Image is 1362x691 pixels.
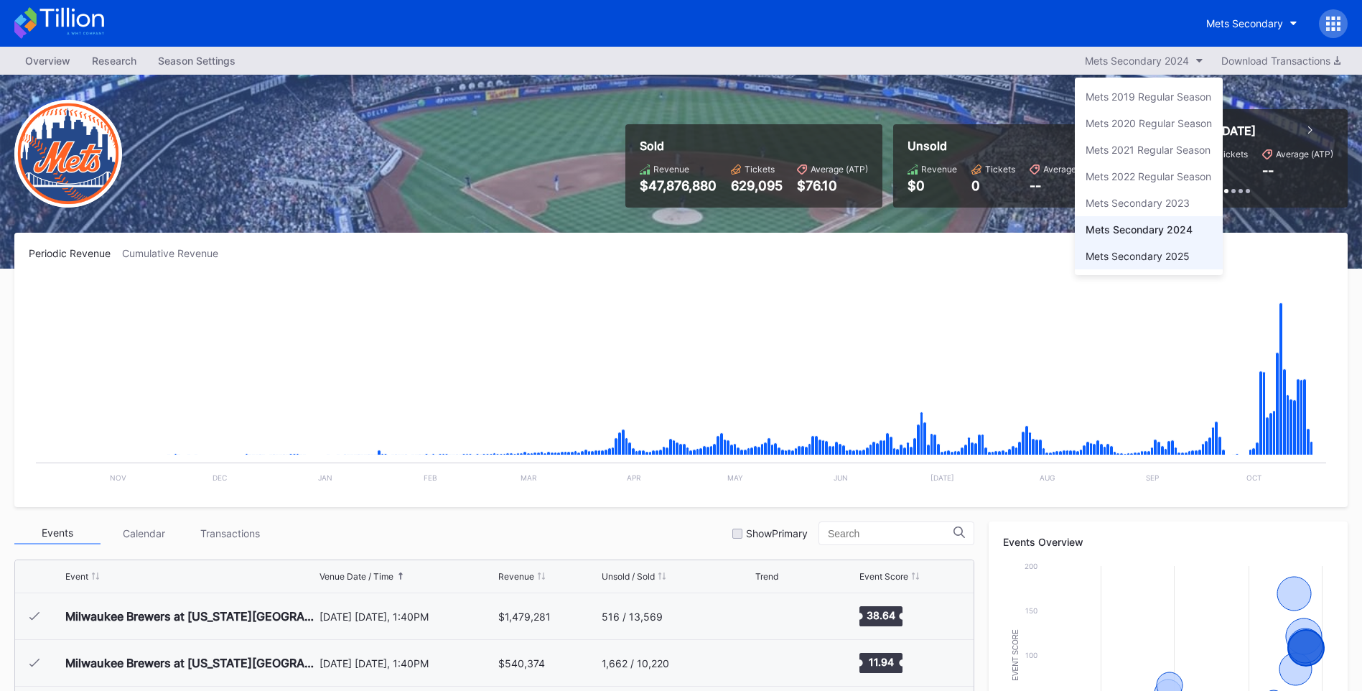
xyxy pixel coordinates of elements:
div: Mets Secondary 2024 [1086,223,1193,236]
div: Mets 2021 Regular Season [1086,144,1211,156]
div: Mets Secondary 2023 [1086,197,1190,209]
div: Mets 2020 Regular Season [1086,117,1212,129]
div: Mets 2019 Regular Season [1086,91,1211,103]
div: Mets Secondary 2025 [1086,250,1190,262]
div: Mets 2022 Regular Season [1086,170,1211,182]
